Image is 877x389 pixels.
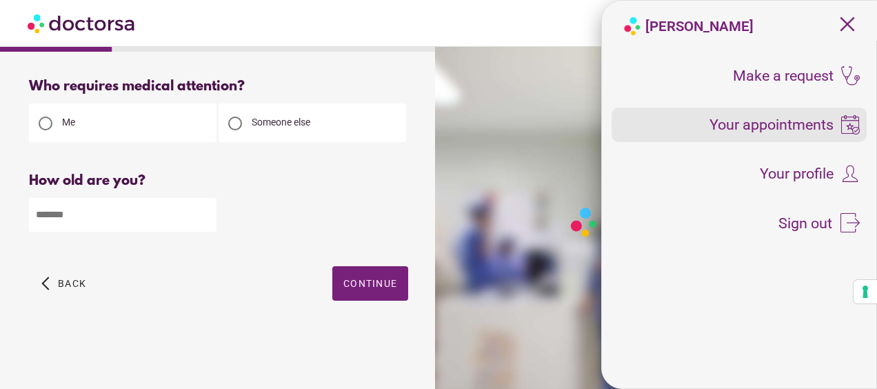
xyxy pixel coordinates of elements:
img: icons8-booking-100.png [840,115,860,134]
div: How old are you? [29,173,408,189]
span: Your appointments [709,117,834,132]
span: Continue [343,278,397,289]
img: Doctorsa.com [28,8,137,39]
span: Make a request [733,68,834,83]
button: arrow_back_ios Back [36,266,92,301]
img: logo-doctorsa-baloon.png [623,17,642,36]
span: Me [62,117,75,128]
span: Someone else [252,117,310,128]
img: icons8-sign-out-50.png [840,213,860,232]
img: Logo-Doctorsa-trans-White-partial-flat.png [566,203,741,242]
span: Back [58,278,86,289]
button: Continue [332,266,408,301]
span: close [834,11,860,37]
span: Sign out [778,216,832,231]
span: Your profile [760,166,834,181]
div: Who requires medical attention? [29,79,408,94]
button: Your consent preferences for tracking technologies [854,280,877,303]
img: icons8-stethoscope-100.png [840,66,860,86]
strong: [PERSON_NAME] [645,18,754,34]
img: icons8-customer-100.png [840,164,860,183]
